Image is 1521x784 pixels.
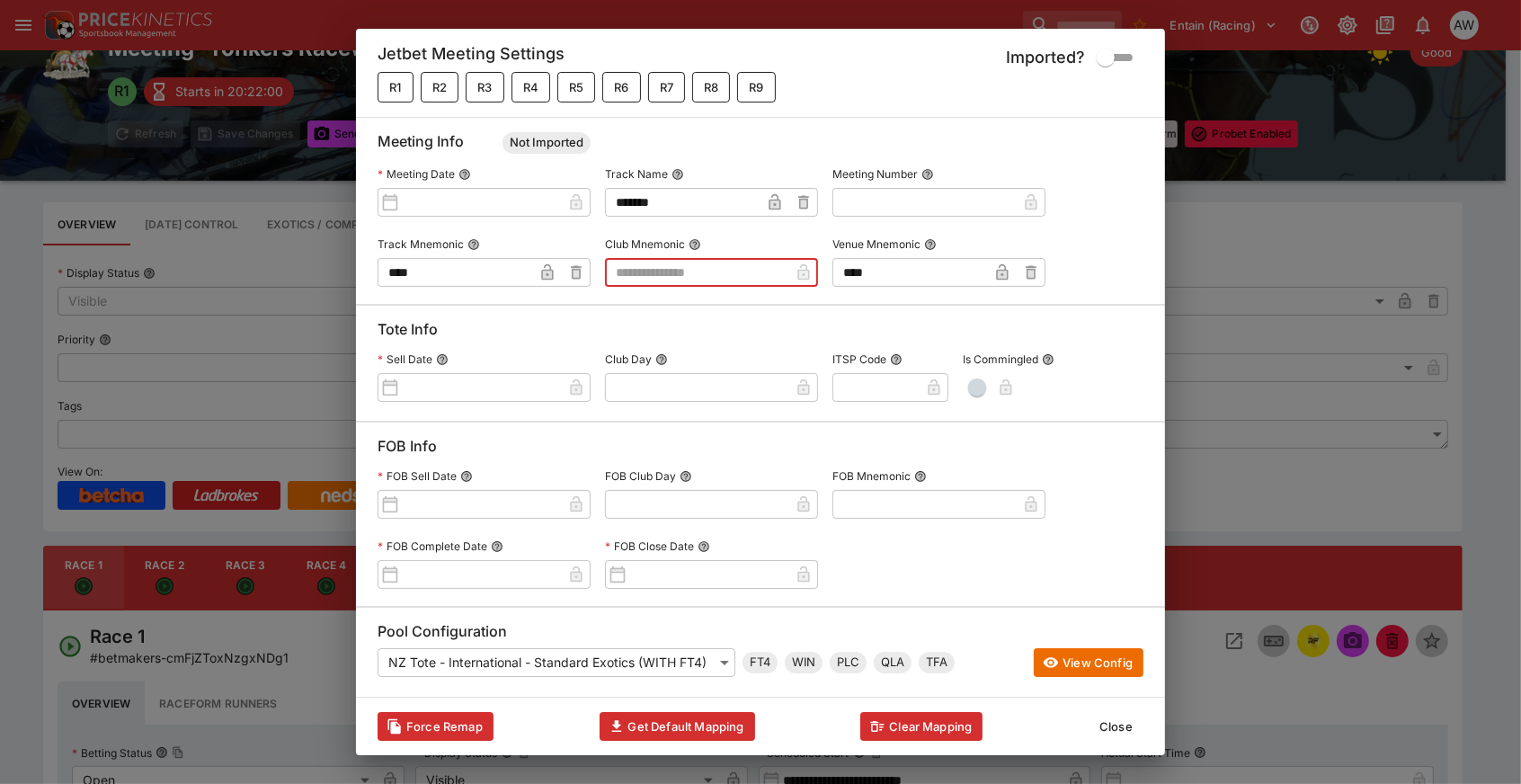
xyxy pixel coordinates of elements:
[832,468,911,484] p: FOB Mnemonic
[924,238,937,251] button: Venue Mnemonic
[680,470,692,483] button: FOB Club Day
[378,132,1143,161] h6: Meeting Info
[963,352,1038,367] p: Is Commingled
[602,72,640,102] button: Not Mapped and Not Imported
[672,168,684,181] button: Track Name
[503,134,591,152] span: Not Imported
[890,353,903,366] button: ITSP Code
[511,72,550,102] button: Not Mapped and Not Imported
[605,352,652,367] p: Club Day
[832,236,921,252] p: Venue Mnemonic
[832,166,918,182] p: Meeting Number
[378,320,1143,346] h6: Tote Info
[1089,712,1143,741] button: Close
[648,72,685,102] button: Not Mapped and Not Imported
[467,238,480,251] button: Track Mnemonic
[785,652,823,673] div: Win
[874,652,912,673] div: Quinella
[921,168,934,181] button: Meeting Number
[503,132,591,154] div: Meeting Status
[378,166,455,182] p: Meeting Date
[914,470,927,483] button: FOB Mnemonic
[378,648,735,677] div: NZ Tote - International - Standard Exotics (WITH FT4)
[436,353,449,366] button: Sell Date
[692,72,730,102] button: Not Mapped and Not Imported
[919,652,955,673] div: Trifecta
[830,652,867,673] div: Place
[378,43,565,72] h5: Jetbet Meeting Settings
[378,468,457,484] p: FOB Sell Date
[378,622,1143,648] h6: Pool Configuration
[605,236,685,252] p: Club Mnemonic
[378,712,494,741] button: Clears data required to update with latest templates
[743,654,778,672] span: FT4
[785,654,823,672] span: WIN
[458,168,471,181] button: Meeting Date
[698,540,710,553] button: FOB Close Date
[737,72,775,102] button: Not Mapped and Not Imported
[743,652,778,673] div: First Four
[830,654,867,672] span: PLC
[605,166,668,182] p: Track Name
[832,352,886,367] p: ITSP Code
[874,654,912,672] span: QLA
[689,238,701,251] button: Club Mnemonic
[460,470,473,483] button: FOB Sell Date
[860,712,983,741] button: Clear Mapping
[378,236,464,252] p: Track Mnemonic
[378,72,414,102] button: Not Mapped and Not Imported
[491,540,503,553] button: FOB Complete Date
[378,539,487,554] p: FOB Complete Date
[605,468,676,484] p: FOB Club Day
[1007,47,1086,67] h5: Imported?
[1042,353,1054,366] button: Is Commingled
[466,72,503,102] button: Not Mapped and Not Imported
[919,654,955,672] span: TFA
[378,352,432,367] p: Sell Date
[605,539,694,554] p: FOB Close Date
[557,72,595,102] button: Not Mapped and Not Imported
[1034,648,1143,677] button: View Config
[421,72,458,102] button: Not Mapped and Not Imported
[600,712,755,741] button: Get Default Mapping Info
[378,437,1143,463] h6: FOB Info
[655,353,668,366] button: Club Day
